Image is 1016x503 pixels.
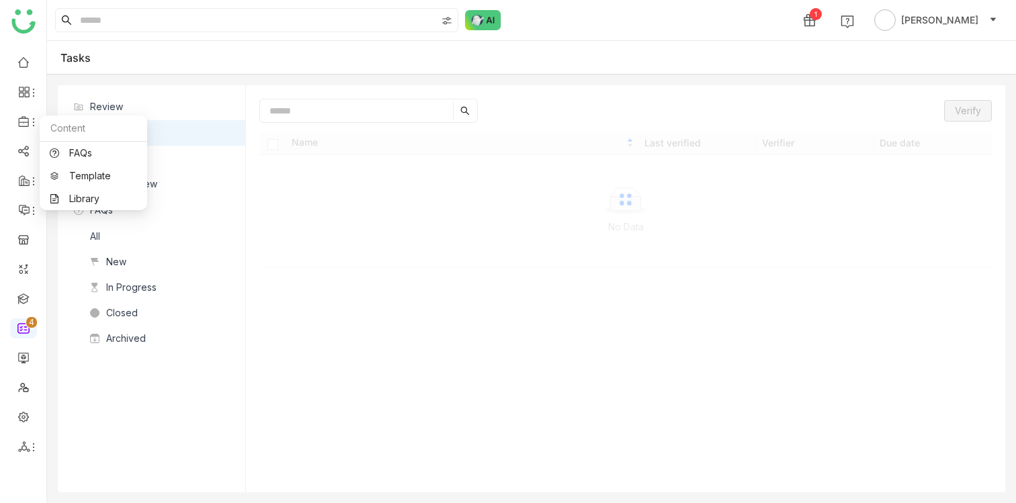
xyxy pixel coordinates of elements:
[29,316,34,329] p: 4
[465,10,501,30] img: ask-buddy-normal.svg
[90,126,140,140] div: Verification
[90,99,123,114] span: Review
[11,9,36,34] img: logo
[26,317,37,328] nz-badge-sup: 4
[106,280,157,295] div: In Progress
[874,9,896,31] img: avatar
[90,229,100,244] div: All
[90,151,138,166] div: Ask Buddy
[60,51,91,64] div: Tasks
[841,15,854,28] img: help.svg
[944,100,992,122] button: Verify
[901,13,978,28] span: [PERSON_NAME]
[106,255,126,269] div: New
[872,9,1000,31] button: [PERSON_NAME]
[810,8,822,20] div: 1
[90,177,157,191] div: Activity Review
[106,331,146,346] div: Archived
[106,306,138,320] div: Closed
[90,203,113,218] span: FAQs
[441,15,452,26] img: search-type.svg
